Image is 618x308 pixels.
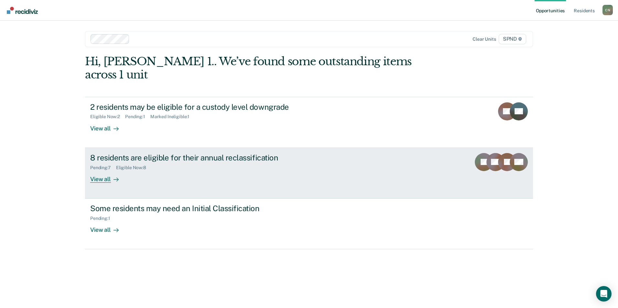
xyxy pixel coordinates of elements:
div: Clear units [473,36,496,42]
div: Pending : 7 [90,165,116,170]
div: Eligible Now : 2 [90,114,125,119]
div: View all [90,170,126,183]
div: 8 residents are eligible for their annual reclassification [90,153,317,162]
div: 2 residents may be eligible for a custody level downgrade [90,102,317,112]
div: Eligible Now : 8 [116,165,151,170]
div: Some residents may need an Initial Classification [90,204,317,213]
a: 2 residents may be eligible for a custody level downgradeEligible Now:2Pending:1Marked Ineligible... [85,97,533,148]
div: View all [90,119,126,132]
div: Marked Ineligible : 1 [150,114,195,119]
div: Hi, [PERSON_NAME] 1.. We’ve found some outstanding items across 1 unit [85,55,443,81]
div: Pending : 1 [90,216,115,221]
div: Open Intercom Messenger [596,286,612,302]
button: Profile dropdown button [602,5,613,15]
div: Pending : 1 [125,114,150,119]
img: Recidiviz [7,7,38,14]
span: SPND [499,34,526,44]
div: C N [602,5,613,15]
a: Some residents may need an Initial ClassificationPending:1View all [85,199,533,249]
div: View all [90,221,126,234]
a: 8 residents are eligible for their annual reclassificationPending:7Eligible Now:8View all [85,148,533,199]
